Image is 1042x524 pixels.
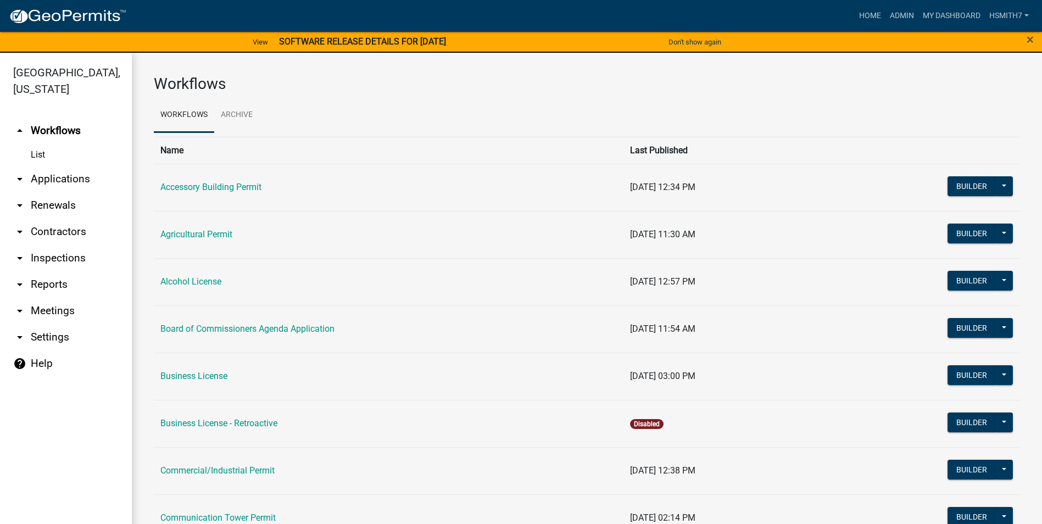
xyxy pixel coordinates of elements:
[154,98,214,133] a: Workflows
[13,252,26,265] i: arrow_drop_down
[948,224,996,243] button: Builder
[160,182,261,192] a: Accessory Building Permit
[160,512,276,523] a: Communication Tower Permit
[948,271,996,291] button: Builder
[160,465,275,476] a: Commercial/Industrial Permit
[855,5,885,26] a: Home
[948,365,996,385] button: Builder
[948,318,996,338] button: Builder
[160,371,227,381] a: Business License
[918,5,985,26] a: My Dashboard
[948,412,996,432] button: Builder
[13,225,26,238] i: arrow_drop_down
[1027,33,1034,46] button: Close
[630,276,695,287] span: [DATE] 12:57 PM
[13,172,26,186] i: arrow_drop_down
[279,36,446,47] strong: SOFTWARE RELEASE DETAILS FOR [DATE]
[623,137,821,164] th: Last Published
[948,460,996,480] button: Builder
[630,419,664,429] span: Disabled
[630,229,695,239] span: [DATE] 11:30 AM
[160,324,335,334] a: Board of Commissioners Agenda Application
[630,324,695,334] span: [DATE] 11:54 AM
[160,276,221,287] a: Alcohol License
[985,5,1033,26] a: hsmith7
[13,357,26,370] i: help
[1027,32,1034,47] span: ×
[154,75,1020,93] h3: Workflows
[160,229,232,239] a: Agricultural Permit
[248,33,272,51] a: View
[160,418,277,428] a: Business License - Retroactive
[948,176,996,196] button: Builder
[885,5,918,26] a: Admin
[214,98,259,133] a: Archive
[154,137,623,164] th: Name
[13,278,26,291] i: arrow_drop_down
[13,199,26,212] i: arrow_drop_down
[664,33,726,51] button: Don't show again
[13,304,26,317] i: arrow_drop_down
[13,124,26,137] i: arrow_drop_up
[630,371,695,381] span: [DATE] 03:00 PM
[630,182,695,192] span: [DATE] 12:34 PM
[630,512,695,523] span: [DATE] 02:14 PM
[630,465,695,476] span: [DATE] 12:38 PM
[13,331,26,344] i: arrow_drop_down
